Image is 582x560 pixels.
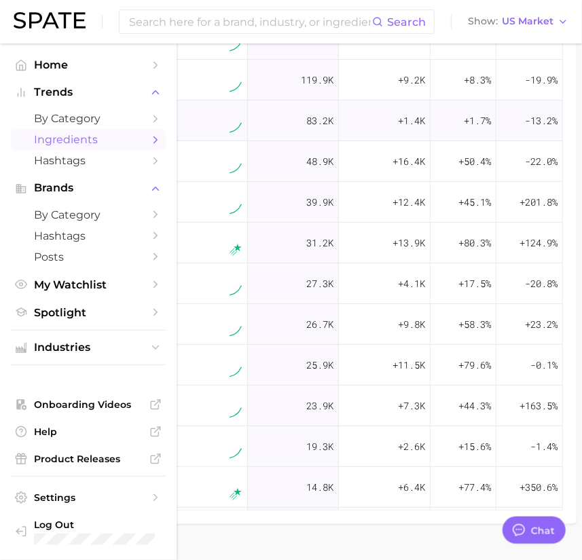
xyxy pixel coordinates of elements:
span: 27.3k [306,276,333,292]
span: Spotlight [34,306,143,319]
button: Industries [11,337,166,358]
span: +17.5% [458,276,491,292]
button: beautytallowrising star31.2k+13.9k+80.3%+124.9% [63,223,562,263]
button: beautyvetiversustained riser23.9k+7.3k+44.3%+163.5% [63,386,562,426]
span: -1.4% [530,438,558,455]
span: +124.9% [520,235,558,251]
span: -22.0% [525,153,558,170]
span: +4.1k [398,276,425,292]
img: sustained riser [230,325,242,337]
span: 25.9k [306,357,333,373]
span: 83.2k [306,113,333,129]
span: +1.4k [398,113,425,129]
span: +15.6% [458,438,491,455]
span: Hashtags [34,229,143,242]
span: Industries [34,341,143,354]
span: -13.2% [525,113,558,129]
img: sustained riser [230,122,242,134]
button: beautymanuka honeysustained riser39.9k+12.4k+45.1%+201.8% [63,182,562,223]
a: Hashtags [11,150,166,171]
span: +163.5% [520,398,558,414]
span: 48.9k [306,153,333,170]
span: +7.3k [398,398,425,414]
img: sustained riser [230,284,242,297]
button: beauty[MEDICAL_DATA]sustained riser14.1k+4.8k+51.2%-72.4% [63,508,562,548]
span: -0.1% [530,357,558,373]
a: Help [11,422,166,442]
span: Hashtags [34,154,143,167]
span: Product Releases [34,453,143,465]
span: +12.4k [393,194,425,210]
span: Show [468,18,498,25]
button: Brands [11,178,166,198]
a: Ingredients [11,129,166,150]
img: sustained riser [230,447,242,460]
span: My Watchlist [34,278,143,291]
span: +80.3% [458,235,491,251]
img: rising star [230,488,242,500]
img: SPATE [14,12,86,29]
span: +2.6k [398,438,425,455]
button: beautymandelic acidsustained riser19.3k+2.6k+15.6%-1.4% [63,426,562,467]
button: beauty[MEDICAL_DATA]sustained riser83.2k+1.4k+1.7%-13.2% [63,100,562,141]
span: +13.9k [393,235,425,251]
input: Search here for a brand, industry, or ingredient [128,10,372,33]
img: sustained riser [230,203,242,215]
span: Log Out [34,519,155,531]
button: beautybatana oilsustained riser48.9k+16.4k+50.4%-22.0% [63,141,562,182]
span: 26.7k [306,316,333,333]
a: by Category [11,108,166,129]
span: Search [387,16,426,29]
span: 119.9k [301,72,333,88]
span: 23.9k [306,398,333,414]
span: +44.3% [458,398,491,414]
span: +9.2k [398,72,425,88]
a: by Category [11,204,166,225]
button: ShowUS Market [465,13,572,31]
span: Ingredients [34,133,143,146]
span: +6.4k [398,479,425,496]
a: Home [11,54,166,75]
span: by Category [34,208,143,221]
img: sustained riser [230,162,242,174]
button: beautypumpkin seedsustained riser25.9k+11.5k+79.6%-0.1% [63,345,562,386]
span: +23.2% [525,316,558,333]
span: +350.6% [520,479,558,496]
a: Settings [11,487,166,508]
span: Posts [34,250,143,263]
a: Hashtags [11,225,166,246]
span: +9.8k [398,316,425,333]
span: 31.2k [306,235,333,251]
span: -20.8% [525,276,558,292]
span: +16.4k [393,153,425,170]
span: +201.8% [520,194,558,210]
a: Onboarding Videos [11,394,166,415]
span: +50.4% [458,153,491,170]
span: +58.3% [458,316,491,333]
img: rising star [230,244,242,256]
span: by Category [34,112,143,125]
span: Onboarding Videos [34,398,143,411]
button: beautyhypochlorous acidsustained riser26.7k+9.8k+58.3%+23.2% [63,304,562,345]
button: beautycreatinesustained riser27.3k+4.1k+17.5%-20.8% [63,263,562,304]
a: Product Releases [11,449,166,469]
span: Trends [34,86,143,98]
span: +8.3% [464,72,491,88]
span: +45.1% [458,194,491,210]
img: sustained riser [230,407,242,419]
img: sustained riser [230,366,242,378]
span: Help [34,426,143,438]
a: My Watchlist [11,274,166,295]
span: +79.6% [458,357,491,373]
button: beauty[MEDICAL_DATA]sustained riser119.9k+9.2k+8.3%-19.9% [63,60,562,100]
a: Spotlight [11,302,166,323]
button: beauty[MEDICAL_DATA]rising star14.8k+6.4k+77.4%+350.6% [63,467,562,508]
span: Settings [34,491,143,504]
span: 39.9k [306,194,333,210]
span: +11.5k [393,357,425,373]
a: Log out. Currently logged in with e-mail jkno@cosmax.com. [11,515,166,549]
span: Brands [34,182,143,194]
span: +1.7% [464,113,491,129]
img: sustained riser [230,40,242,52]
span: +77.4% [458,479,491,496]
